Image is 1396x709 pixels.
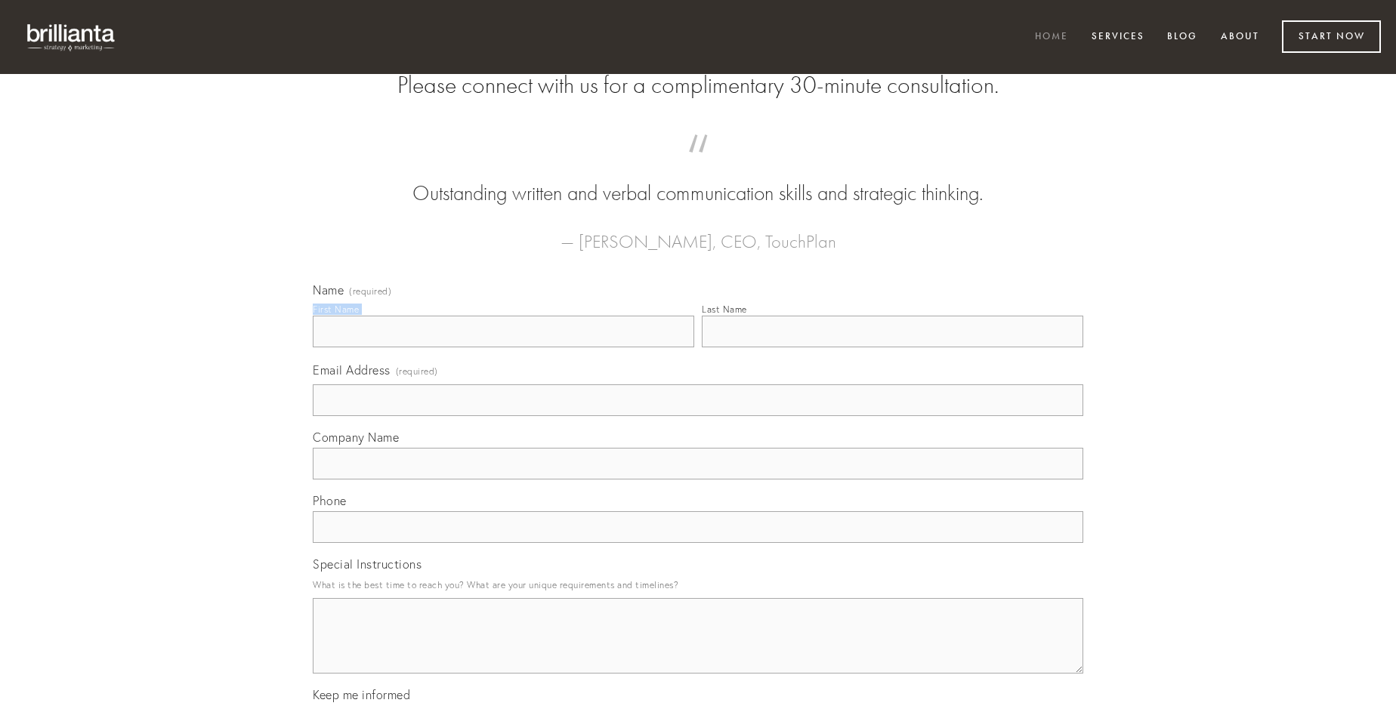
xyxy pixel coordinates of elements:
[313,493,347,508] span: Phone
[1282,20,1381,53] a: Start Now
[337,150,1059,208] blockquote: Outstanding written and verbal communication skills and strategic thinking.
[396,361,438,381] span: (required)
[337,208,1059,257] figcaption: — [PERSON_NAME], CEO, TouchPlan
[1211,25,1269,50] a: About
[313,71,1083,100] h2: Please connect with us for a complimentary 30-minute consultation.
[1157,25,1207,50] a: Blog
[313,362,391,378] span: Email Address
[313,430,399,445] span: Company Name
[1082,25,1154,50] a: Services
[337,150,1059,179] span: “
[313,304,359,315] div: First Name
[313,575,1083,595] p: What is the best time to reach you? What are your unique requirements and timelines?
[1025,25,1078,50] a: Home
[313,556,422,572] span: Special Instructions
[15,15,128,59] img: brillianta - research, strategy, marketing
[349,287,391,296] span: (required)
[702,304,747,315] div: Last Name
[313,282,344,297] span: Name
[313,687,410,702] span: Keep me informed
